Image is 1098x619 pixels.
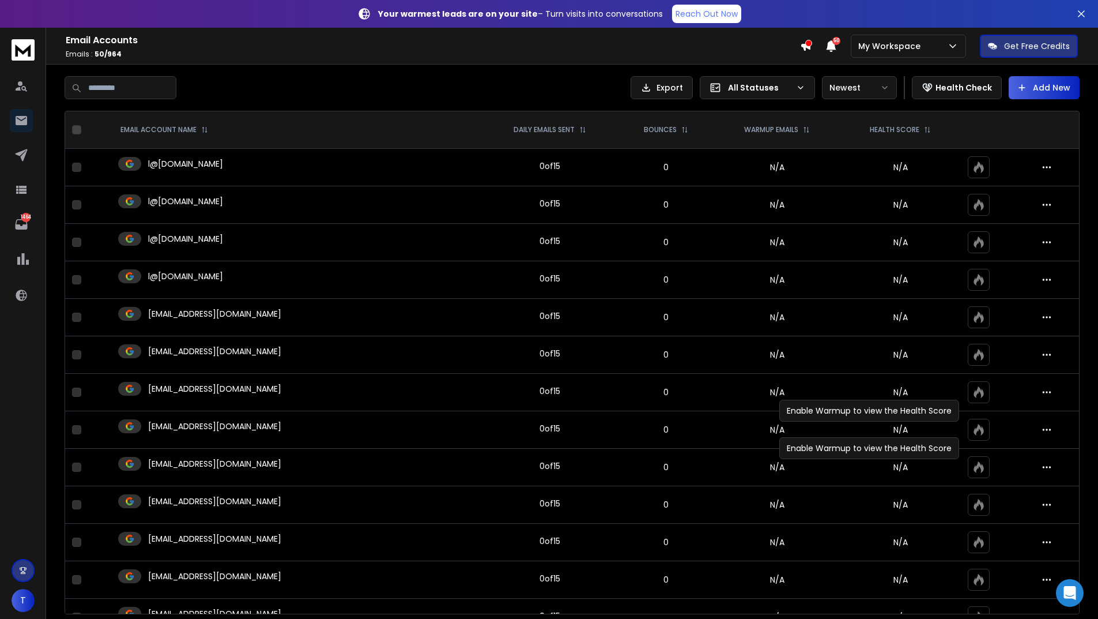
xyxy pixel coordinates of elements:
div: EMAIL ACCOUNT NAME [120,125,208,134]
td: N/A [714,486,840,524]
p: N/A [847,424,953,436]
p: [EMAIL_ADDRESS][DOMAIN_NAME] [148,496,281,507]
p: 0 [625,349,707,361]
div: 0 of 15 [539,273,560,284]
button: Get Free Credits [980,35,1078,58]
p: N/A [847,162,953,173]
p: All Statuses [728,82,791,93]
p: 0 [625,499,707,511]
p: N/A [847,274,953,286]
td: N/A [714,411,840,449]
div: 0 of 15 [539,310,560,322]
td: N/A [714,374,840,411]
p: N/A [847,349,953,361]
h1: Email Accounts [66,33,800,47]
div: 0 of 15 [539,198,560,209]
div: 0 of 15 [539,460,560,472]
p: 0 [625,274,707,286]
div: Enable Warmup to view the Health Score [779,400,959,422]
p: 0 [625,462,707,473]
td: N/A [714,336,840,374]
p: [EMAIL_ADDRESS][DOMAIN_NAME] [148,571,281,582]
div: 0 of 15 [539,573,560,584]
span: 50 / 964 [95,49,122,59]
p: [EMAIL_ADDRESS][DOMAIN_NAME] [148,421,281,432]
p: N/A [847,537,953,548]
button: Add New [1009,76,1080,99]
img: logo [12,39,35,61]
p: N/A [847,199,953,211]
a: 1464 [10,213,33,236]
p: 1464 [21,213,31,222]
p: 0 [625,312,707,323]
p: 0 [625,199,707,211]
p: 0 [625,162,707,173]
p: Reach Out Now [676,8,738,20]
p: My Workspace [858,40,925,52]
p: [EMAIL_ADDRESS][DOMAIN_NAME] [148,308,281,320]
p: 0 [625,537,707,548]
a: Reach Out Now [672,5,741,23]
p: [EMAIL_ADDRESS][DOMAIN_NAME] [148,383,281,395]
td: N/A [714,261,840,299]
p: 0 [625,424,707,436]
p: 0 [625,387,707,398]
p: HEALTH SCORE [870,125,919,134]
button: Health Check [912,76,1002,99]
p: – Turn visits into conversations [378,8,663,20]
div: Enable Warmup to view the Health Score [779,437,959,459]
p: l@[DOMAIN_NAME] [148,233,223,245]
td: N/A [714,524,840,561]
p: DAILY EMAILS SENT [514,125,575,134]
p: BOUNCES [644,125,677,134]
td: N/A [714,561,840,599]
p: [EMAIL_ADDRESS][DOMAIN_NAME] [148,458,281,470]
p: Get Free Credits [1004,40,1070,52]
p: l@[DOMAIN_NAME] [148,196,223,207]
span: 50 [832,37,840,45]
p: N/A [847,462,953,473]
td: N/A [714,449,840,486]
p: N/A [847,312,953,323]
p: 0 [625,574,707,586]
button: Newest [822,76,897,99]
td: N/A [714,299,840,336]
p: N/A [847,237,953,248]
div: 0 of 15 [539,348,560,359]
p: Emails : [66,50,800,59]
p: [EMAIL_ADDRESS][DOMAIN_NAME] [148,533,281,545]
div: Open Intercom Messenger [1056,579,1084,607]
p: [EMAIL_ADDRESS][DOMAIN_NAME] [148,346,281,357]
p: l@[DOMAIN_NAME] [148,158,223,170]
div: 0 of 15 [539,423,560,434]
div: 0 of 15 [539,385,560,397]
td: N/A [714,224,840,261]
button: T [12,589,35,612]
p: 0 [625,237,707,248]
p: N/A [847,499,953,511]
td: N/A [714,149,840,186]
div: 0 of 15 [539,535,560,547]
p: WARMUP EMAILS [744,125,798,134]
strong: Your warmest leads are on your site [378,8,538,20]
p: N/A [847,574,953,586]
td: N/A [714,186,840,224]
p: N/A [847,387,953,398]
p: Health Check [935,82,992,93]
div: 0 of 15 [539,235,560,247]
div: 0 of 15 [539,498,560,509]
div: 0 of 15 [539,160,560,172]
button: Export [631,76,693,99]
p: l@[DOMAIN_NAME] [148,271,223,282]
